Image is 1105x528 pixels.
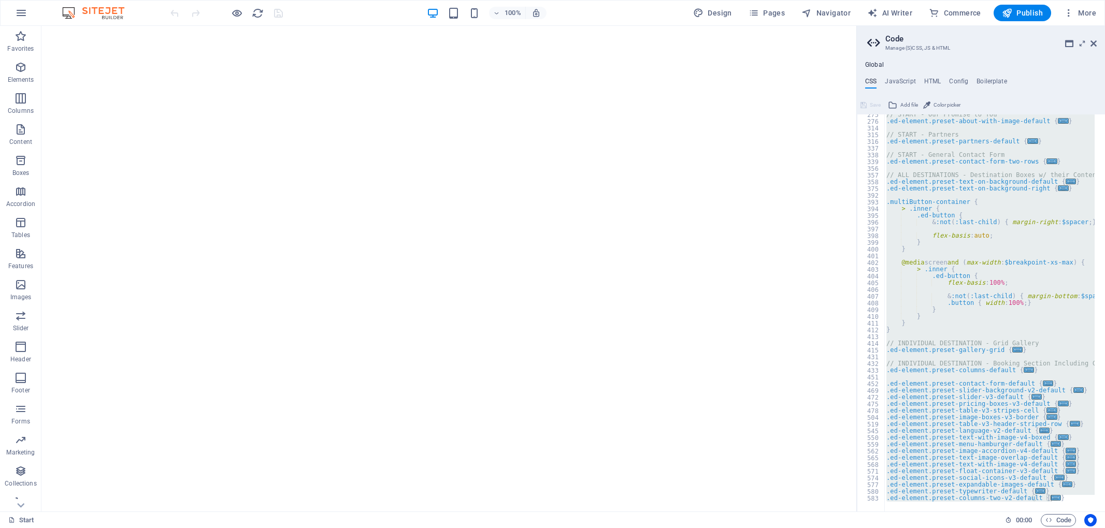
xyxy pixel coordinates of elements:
div: 478 [857,407,885,414]
div: 408 [857,300,885,306]
span: Navigator [801,8,851,18]
div: 410 [857,313,885,320]
span: Commerce [929,8,981,18]
span: ... [1062,481,1072,487]
div: 568 [857,461,885,468]
div: 405 [857,280,885,286]
p: Header [10,355,31,363]
h4: Config [949,78,968,89]
div: 375 [857,185,885,192]
i: Reload page [252,7,264,19]
div: 559 [857,441,885,448]
div: 580 [857,488,885,495]
img: Editor Logo [60,7,137,19]
i: On resize automatically adjust zoom level to fit chosen device. [532,8,541,18]
span: ... [1058,118,1069,124]
div: 358 [857,179,885,185]
h6: 100% [505,7,521,19]
button: Publish [994,5,1051,21]
span: ... [1066,461,1076,467]
span: ... [1066,179,1076,184]
h4: JavaScript [885,78,915,89]
span: ... [1043,380,1053,386]
div: Design (Ctrl+Alt+Y) [689,5,736,21]
div: 407 [857,293,885,300]
div: 472 [857,394,885,401]
span: ... [1012,347,1023,353]
button: More [1059,5,1100,21]
div: 504 [857,414,885,421]
div: 396 [857,219,885,226]
div: 406 [857,286,885,293]
span: ... [1031,394,1042,400]
span: Add file [900,99,918,111]
div: 338 [857,152,885,158]
div: 583 [857,495,885,502]
button: Code [1041,514,1076,526]
div: 562 [857,448,885,454]
div: 565 [857,454,885,461]
span: ... [1073,387,1084,393]
h6: Session time [1005,514,1032,526]
span: ... [1024,367,1034,373]
div: 339 [857,158,885,165]
div: 451 [857,374,885,380]
button: Commerce [925,5,985,21]
span: More [1064,8,1096,18]
div: 404 [857,273,885,280]
div: 356 [857,165,885,172]
div: 399 [857,239,885,246]
span: ... [1039,428,1050,433]
span: ... [1047,407,1057,413]
div: 393 [857,199,885,206]
div: 577 [857,481,885,488]
button: Design [689,5,736,21]
p: Collections [5,479,36,488]
div: 401 [857,253,885,259]
span: Color picker [934,99,960,111]
span: AI Writer [867,8,912,18]
h4: Global [865,61,884,69]
p: Accordion [6,200,35,208]
div: 475 [857,401,885,407]
p: Elements [8,76,34,84]
p: Images [10,293,32,301]
p: Footer [11,386,30,394]
span: Design [693,8,732,18]
p: Favorites [7,45,34,53]
span: Code [1045,514,1071,526]
button: Usercentrics [1084,514,1097,526]
div: 397 [857,226,885,232]
div: 432 [857,360,885,367]
span: ... [1070,421,1080,427]
button: Navigator [797,5,855,21]
span: Pages [749,8,785,18]
div: 315 [857,131,885,138]
div: 400 [857,246,885,253]
button: reload [251,7,264,19]
span: ... [1035,488,1045,494]
button: Color picker [922,99,962,111]
span: ... [1054,475,1065,480]
span: ... [1066,448,1076,453]
button: 100% [489,7,526,19]
div: 314 [857,125,885,131]
button: Click here to leave preview mode and continue editing [231,7,243,19]
span: ... [1058,185,1069,191]
span: ... [1058,434,1069,440]
button: Pages [744,5,789,21]
span: ... [1047,414,1057,420]
button: AI Writer [863,5,916,21]
div: 412 [857,327,885,333]
div: 519 [857,421,885,428]
div: 431 [857,354,885,360]
span: : [1023,516,1025,524]
div: 337 [857,145,885,152]
div: 413 [857,333,885,340]
div: 398 [857,232,885,239]
h4: Boilerplate [977,78,1007,89]
div: 411 [857,320,885,327]
div: 415 [857,347,885,354]
span: ... [1066,454,1076,460]
p: Columns [8,107,34,115]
